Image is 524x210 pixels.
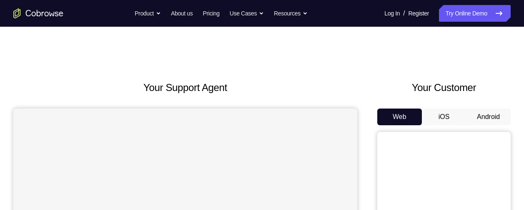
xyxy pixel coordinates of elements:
button: iOS [422,109,466,125]
button: Use Cases [230,5,264,22]
a: Go to the home page [13,8,63,18]
h2: Your Support Agent [13,80,357,95]
a: Log In [384,5,400,22]
button: Product [135,5,161,22]
a: Register [409,5,429,22]
a: About us [171,5,193,22]
button: Android [466,109,511,125]
a: Try Online Demo [439,5,511,22]
span: / [403,8,405,18]
button: Web [377,109,422,125]
button: Resources [274,5,308,22]
h2: Your Customer [377,80,511,95]
a: Pricing [203,5,219,22]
